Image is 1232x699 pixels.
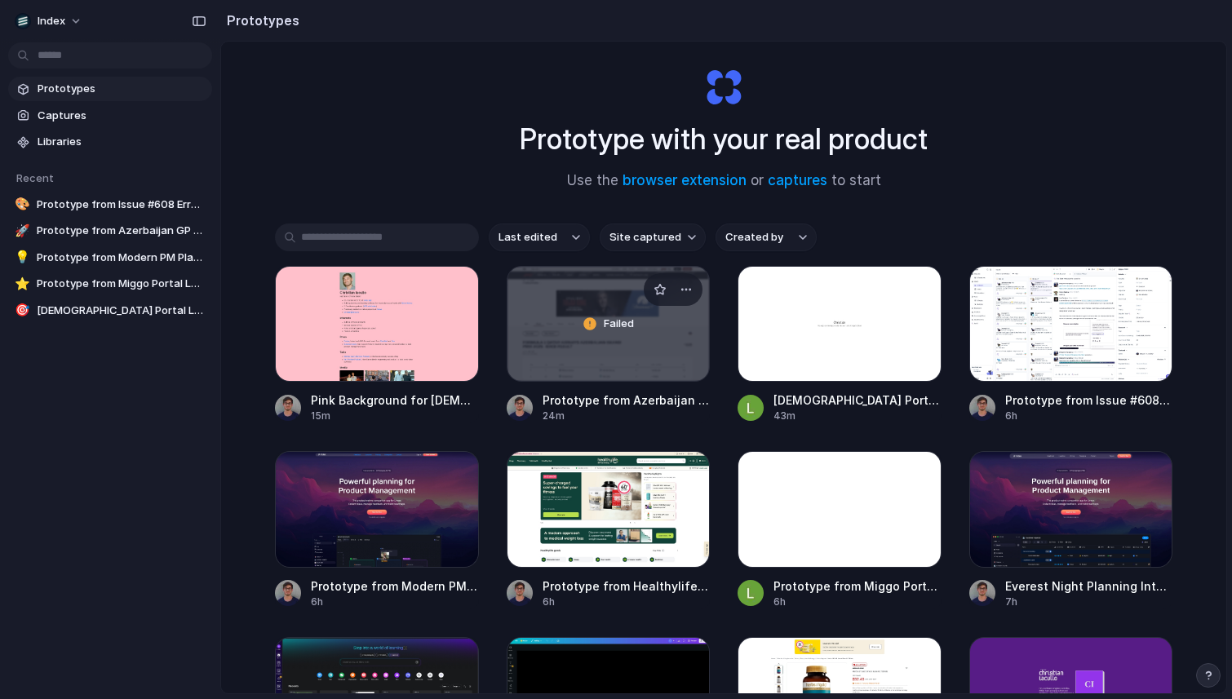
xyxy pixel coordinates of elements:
[37,223,206,239] span: Prototype from Azerbaijan GP 2025 Race Result
[600,223,706,251] button: Site captured
[15,223,30,239] div: 🚀
[609,229,681,246] span: Site captured
[220,11,299,30] h2: Prototypes
[311,595,479,609] div: 6h
[8,272,212,296] a: ⭐Prototype from Miggo Portal Login v2
[275,451,479,608] a: Prototype from Modern PM PlanningPrototype from Modern PM Planning6h
[543,577,711,595] span: Prototype from Healthylife Rewards
[773,409,942,423] div: 43m
[604,316,634,332] span: Failed
[8,246,212,270] a: 💡Prototype from Modern PM Planning
[38,134,206,150] span: Libraries
[311,392,479,409] span: Pink Background for [DEMOGRAPHIC_DATA][PERSON_NAME] Interests
[738,266,942,423] a: Christian Portal Login Interface[DEMOGRAPHIC_DATA] Portal Login Interface43m
[567,170,881,192] span: Use the or to start
[37,250,206,266] span: Prototype from Modern PM Planning
[16,171,54,184] span: Recent
[499,229,557,246] span: Last edited
[37,303,206,319] span: [DEMOGRAPHIC_DATA] Portal Login Interface
[1005,409,1173,423] div: 6h
[8,219,212,243] a: 🚀Prototype from Azerbaijan GP 2025 Race Result
[1005,595,1173,609] div: 7h
[623,172,747,188] a: browser extension
[489,223,590,251] button: Last edited
[8,192,212,217] a: 🎨Prototype from Issue #608 Error Investigation
[15,276,30,292] div: ⭐
[773,595,942,609] div: 6h
[38,81,206,97] span: Prototypes
[15,197,30,213] div: 🎨
[8,130,212,154] a: Libraries
[520,117,928,161] h1: Prototype with your real product
[8,104,212,128] a: Captures
[969,451,1173,608] a: Everest Night Planning InterfaceEverest Night Planning Interface7h
[311,577,479,595] span: Prototype from Modern PM Planning
[738,451,942,608] a: Prototype from Miggo Portal Login v2Prototype from Miggo Portal Login v26h
[1005,577,1173,595] span: Everest Night Planning Interface
[773,392,942,409] span: [DEMOGRAPHIC_DATA] Portal Login Interface
[38,108,206,124] span: Captures
[8,77,212,101] a: Prototypes
[716,223,817,251] button: Created by
[543,409,711,423] div: 24m
[15,250,30,266] div: 💡
[38,13,65,29] span: Index
[15,303,30,319] div: 🎯
[8,299,212,323] a: 🎯[DEMOGRAPHIC_DATA] Portal Login Interface
[773,577,942,595] span: Prototype from Miggo Portal Login v2
[969,266,1173,423] a: Prototype from Issue #608 Error InvestigationPrototype from Issue #608 Error Investigation6h
[311,409,479,423] div: 15m
[37,276,206,292] span: Prototype from Miggo Portal Login v2
[1005,392,1173,409] span: Prototype from Issue #608 Error Investigation
[8,8,91,34] button: Index
[543,392,711,409] span: Prototype from Azerbaijan GP 2025 Race Result
[507,451,711,608] a: Prototype from Healthylife RewardsPrototype from Healthylife Rewards6h
[37,197,206,213] span: Prototype from Issue #608 Error Investigation
[725,229,783,246] span: Created by
[275,266,479,423] a: Pink Background for Christian Iacullo InterestsPink Background for [DEMOGRAPHIC_DATA][PERSON_NAME...
[543,595,711,609] div: 6h
[507,266,711,423] a: Prototype from Azerbaijan GP 2025 Race ResultFailedPrototype from Azerbaijan GP 2025 Race Result24m
[768,172,827,188] a: captures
